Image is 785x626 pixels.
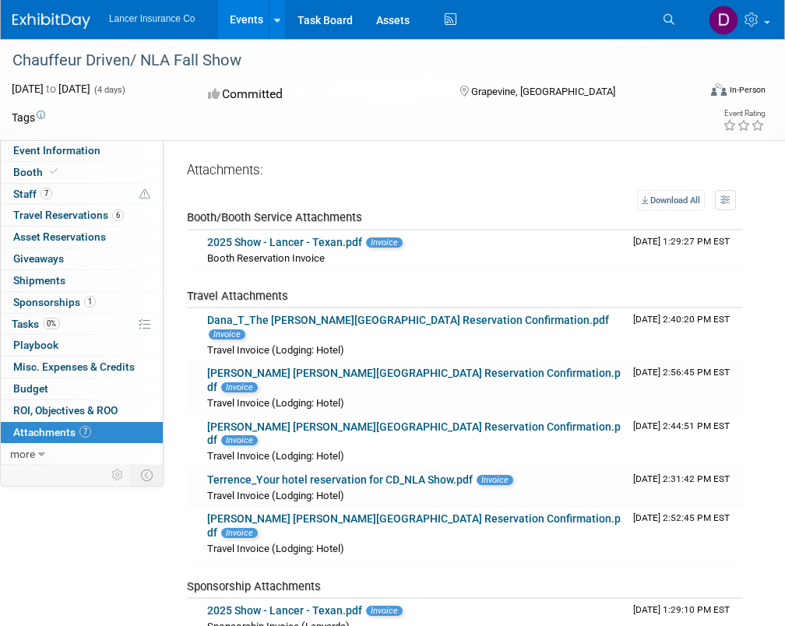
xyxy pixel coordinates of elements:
[709,5,738,35] img: Dana Turilli
[13,360,135,373] span: Misc. Expenses & Credits
[12,83,90,95] span: [DATE] [DATE]
[13,404,118,417] span: ROI, Objectives & ROO
[207,252,325,264] span: Booth Reservation Invoice
[221,382,258,392] span: Invoice
[1,248,163,269] a: Giveaways
[649,81,766,104] div: Event Format
[187,579,321,593] span: Sponsorship Attachments
[477,475,513,485] span: Invoice
[1,184,163,205] a: Staff7
[627,468,742,507] td: Upload Timestamp
[1,140,163,161] a: Event Information
[627,230,742,269] td: Upload Timestamp
[13,230,106,243] span: Asset Reservations
[43,318,60,329] span: 0%
[207,397,344,409] span: Travel Invoice (Lodging: Hotel)
[633,420,730,431] span: Upload Timestamp
[207,344,344,356] span: Travel Invoice (Lodging: Hotel)
[12,318,60,330] span: Tasks
[207,604,362,617] a: 2025 Show - Lancer - Texan.pdf
[104,465,132,485] td: Personalize Event Tab Strip
[366,606,403,616] span: Invoice
[7,47,690,75] div: Chauffeur Driven/ NLA Fall Show
[627,507,742,560] td: Upload Timestamp
[13,339,58,351] span: Playbook
[13,296,96,308] span: Sponsorships
[13,426,91,438] span: Attachments
[187,161,742,182] div: Attachments:
[729,84,766,96] div: In-Person
[13,188,52,200] span: Staff
[1,270,163,291] a: Shipments
[50,167,58,176] i: Booth reservation complete
[627,415,742,468] td: Upload Timestamp
[1,205,163,226] a: Travel Reservations6
[1,292,163,313] a: Sponsorships1
[723,110,765,118] div: Event Rating
[203,81,435,108] div: Committed
[627,361,742,414] td: Upload Timestamp
[84,296,96,308] span: 1
[13,166,61,178] span: Booth
[711,83,727,96] img: Format-Inperson.png
[93,85,125,95] span: (4 days)
[637,190,705,211] a: Download All
[1,335,163,356] a: Playbook
[207,450,344,462] span: Travel Invoice (Lodging: Hotel)
[1,422,163,443] a: Attachments7
[207,512,621,539] a: [PERSON_NAME] [PERSON_NAME][GEOGRAPHIC_DATA] Reservation Confirmation.pdf
[207,314,609,326] a: Dana_T_The [PERSON_NAME][GEOGRAPHIC_DATA] Reservation Confirmation.pdf
[12,13,90,29] img: ExhibitDay
[633,512,730,523] span: Upload Timestamp
[40,188,52,199] span: 7
[633,236,730,247] span: Upload Timestamp
[13,252,64,265] span: Giveaways
[1,378,163,399] a: Budget
[12,110,45,125] td: Tags
[187,210,362,224] span: Booth/Booth Service Attachments
[366,237,403,248] span: Invoice
[221,435,258,445] span: Invoice
[13,274,65,287] span: Shipments
[633,473,730,484] span: Upload Timestamp
[1,444,163,465] a: more
[13,382,48,395] span: Budget
[221,528,258,538] span: Invoice
[627,308,742,361] td: Upload Timestamp
[10,448,35,460] span: more
[1,400,163,421] a: ROI, Objectives & ROO
[1,162,163,183] a: Booth
[207,420,621,447] a: [PERSON_NAME] [PERSON_NAME][GEOGRAPHIC_DATA] Reservation Confirmation.pdf
[209,329,245,339] span: Invoice
[1,227,163,248] a: Asset Reservations
[633,314,730,325] span: Upload Timestamp
[132,465,164,485] td: Toggle Event Tabs
[139,188,150,202] span: Potential Scheduling Conflict -- at least one attendee is tagged in another overlapping event.
[207,367,621,393] a: [PERSON_NAME] [PERSON_NAME][GEOGRAPHIC_DATA] Reservation Confirmation.pdf
[633,367,730,378] span: Upload Timestamp
[207,490,344,501] span: Travel Invoice (Lodging: Hotel)
[187,289,288,303] span: Travel Attachments
[633,604,730,615] span: Upload Timestamp
[207,473,473,486] a: Terrence_Your hotel reservation for CD_NLA Show.pdf
[13,209,124,221] span: Travel Reservations
[207,543,344,554] span: Travel Invoice (Lodging: Hotel)
[471,86,615,97] span: Grapevine, [GEOGRAPHIC_DATA]
[112,209,124,221] span: 6
[1,314,163,335] a: Tasks0%
[1,357,163,378] a: Misc. Expenses & Credits
[44,83,58,95] span: to
[13,144,100,156] span: Event Information
[109,13,195,24] span: Lancer Insurance Co
[79,426,91,438] span: 7
[207,236,362,248] a: 2025 Show - Lancer - Texan.pdf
